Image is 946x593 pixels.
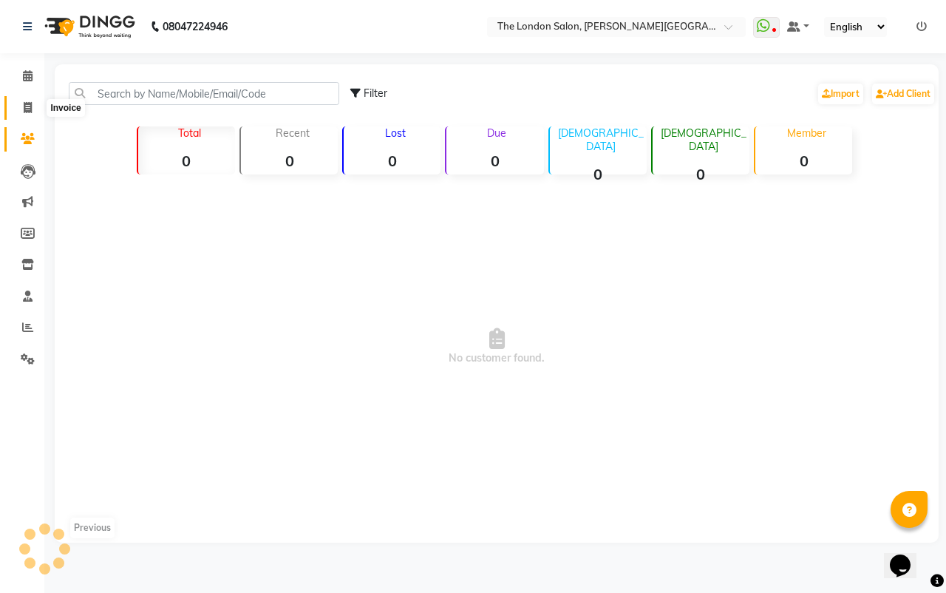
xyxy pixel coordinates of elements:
img: logo [38,6,139,47]
strong: 0 [755,152,852,170]
p: Lost [350,126,440,140]
strong: 0 [550,165,647,183]
div: Invoice [47,99,84,117]
p: Member [761,126,852,140]
p: Total [144,126,235,140]
p: Recent [247,126,338,140]
iframe: chat widget [884,534,931,578]
strong: 0 [446,152,543,170]
strong: 0 [653,165,749,183]
b: 08047224946 [163,6,228,47]
strong: 0 [138,152,235,170]
a: Add Client [872,84,934,104]
span: No customer found. [55,180,939,513]
p: [DEMOGRAPHIC_DATA] [659,126,749,153]
a: Import [818,84,863,104]
input: Search by Name/Mobile/Email/Code [69,82,339,105]
p: [DEMOGRAPHIC_DATA] [556,126,647,153]
p: Due [449,126,543,140]
strong: 0 [344,152,440,170]
strong: 0 [241,152,338,170]
span: Filter [364,87,387,100]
